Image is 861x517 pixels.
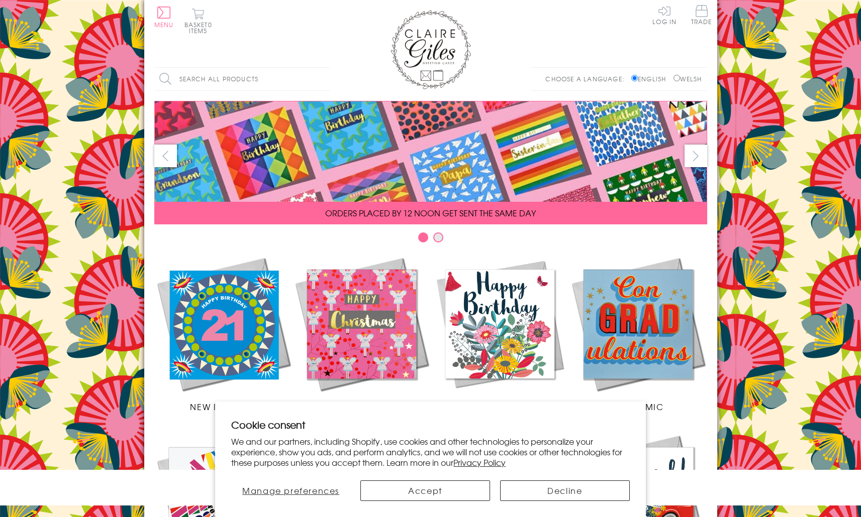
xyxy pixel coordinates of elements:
input: Search [320,68,330,90]
label: English [631,74,671,83]
button: Menu [154,7,174,28]
button: Basket0 items [184,8,212,34]
a: Birthdays [431,255,569,413]
button: Decline [500,480,630,501]
input: Welsh [674,75,680,81]
span: New Releases [190,401,256,413]
span: Christmas [336,401,387,413]
button: Manage preferences [231,480,350,501]
div: Carousel Pagination [154,232,707,247]
span: 0 items [189,20,212,35]
a: Log In [652,5,677,25]
img: Claire Giles Greetings Cards [391,10,471,89]
label: Welsh [674,74,702,83]
button: prev [154,145,177,167]
a: Trade [691,5,712,27]
button: Carousel Page 1 (Current Slide) [418,232,428,242]
p: We and our partners, including Shopify, use cookies and other technologies to personalize your ex... [231,436,630,467]
input: English [631,75,638,81]
h2: Cookie consent [231,418,630,432]
button: next [685,145,707,167]
input: Search all products [154,68,330,90]
span: Trade [691,5,712,25]
span: Manage preferences [242,484,339,496]
a: Christmas [293,255,431,413]
a: Privacy Policy [453,456,506,468]
span: Menu [154,20,174,29]
button: Carousel Page 2 [433,232,443,242]
span: Academic [612,401,664,413]
button: Accept [360,480,490,501]
span: Birthdays [475,401,524,413]
a: New Releases [154,255,293,413]
span: ORDERS PLACED BY 12 NOON GET SENT THE SAME DAY [325,207,536,219]
p: Choose a language: [545,74,629,83]
a: Academic [569,255,707,413]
